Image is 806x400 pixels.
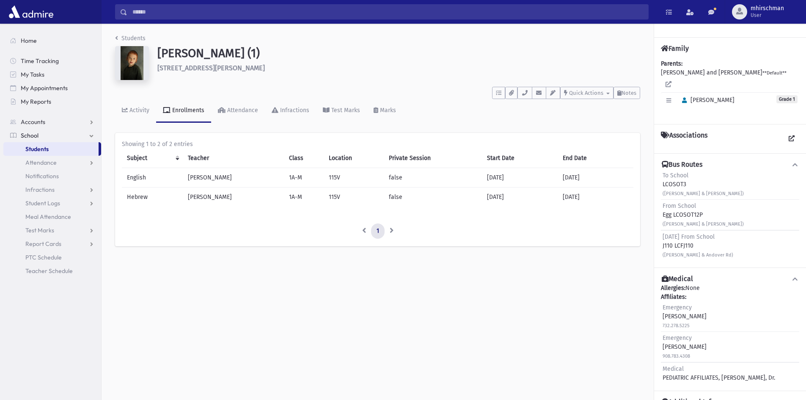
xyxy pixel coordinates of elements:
a: Time Tracking [3,54,101,68]
a: My Reports [3,95,101,108]
button: Quick Actions [560,87,613,99]
a: Attendance [3,156,101,169]
span: Meal Attendance [25,213,71,221]
a: Attendance [211,99,265,123]
a: My Tasks [3,68,101,81]
th: End Date [558,149,633,168]
a: Test Marks [316,99,367,123]
span: Notifications [25,172,59,180]
div: PEDIATRIC AFFILIATES, [PERSON_NAME], Dr. [663,364,775,382]
th: Location [324,149,383,168]
div: None [661,284,799,384]
span: School [21,132,39,139]
span: Attendance [25,159,57,166]
a: Students [3,142,99,156]
a: Infractions [265,99,316,123]
span: Report Cards [25,240,61,248]
td: 1A-M [284,188,324,207]
span: Emergency [663,304,692,311]
th: Start Date [482,149,558,168]
span: Test Marks [25,226,54,234]
span: Time Tracking [21,57,59,65]
a: View all Associations [784,131,799,146]
a: Marks [367,99,403,123]
th: Subject [122,149,183,168]
span: Home [21,37,37,44]
span: My Tasks [21,71,44,78]
th: Private Session [384,149,482,168]
div: Attendance [226,107,258,114]
div: Egg LCOSOT12P [663,201,744,228]
div: LCOSOT3 [663,171,744,198]
div: Showing 1 to 2 of 2 entries [122,140,633,149]
h4: Family [661,44,689,52]
span: My Reports [21,98,51,105]
th: Teacher [183,149,284,168]
a: Student Logs [3,196,101,210]
span: Notes [622,90,636,96]
a: Teacher Schedule [3,264,101,278]
td: false [384,188,482,207]
button: Bus Routes [661,160,799,169]
td: [PERSON_NAME] [183,188,284,207]
span: PTC Schedule [25,254,62,261]
b: Parents: [661,60,682,67]
b: Affiliates: [661,293,686,301]
span: Grade 1 [776,95,798,103]
span: Students [25,145,49,153]
th: Class [284,149,324,168]
h4: Bus Routes [662,160,702,169]
span: mhirschman [751,5,784,12]
small: ([PERSON_NAME] & Andover Rd) [663,252,733,258]
small: 908.783.4308 [663,353,690,359]
td: 115V [324,188,383,207]
a: Enrollments [156,99,211,123]
nav: breadcrumb [115,34,146,46]
td: 1A-M [284,168,324,188]
small: ([PERSON_NAME] & [PERSON_NAME]) [663,221,744,227]
a: Infractions [3,183,101,196]
span: Medical [663,365,684,372]
div: Test Marks [330,107,360,114]
a: Students [115,35,146,42]
td: [DATE] [482,168,558,188]
td: [DATE] [558,188,633,207]
a: Accounts [3,115,101,129]
a: PTC Schedule [3,251,101,264]
td: English [122,168,183,188]
h1: [PERSON_NAME] (1) [157,46,640,61]
small: 732.278.5225 [663,323,690,328]
div: [PERSON_NAME] [663,334,707,360]
div: [PERSON_NAME] [663,303,707,330]
span: Emergency [663,334,692,342]
div: Enrollments [171,107,204,114]
div: Activity [128,107,149,114]
input: Search [127,4,648,19]
div: Infractions [278,107,309,114]
span: To School [663,172,688,179]
a: Notifications [3,169,101,183]
img: AdmirePro [7,3,55,20]
a: Activity [115,99,156,123]
div: [PERSON_NAME] and [PERSON_NAME] [661,59,799,117]
span: Accounts [21,118,45,126]
span: From School [663,202,696,210]
div: Marks [378,107,396,114]
a: Home [3,34,101,47]
a: Test Marks [3,223,101,237]
button: Notes [613,87,640,99]
a: 1 [371,223,385,239]
h4: Medical [662,275,693,284]
h6: [STREET_ADDRESS][PERSON_NAME] [157,64,640,72]
td: Hebrew [122,188,183,207]
a: My Appointments [3,81,101,95]
span: User [751,12,784,19]
a: School [3,129,101,142]
span: Teacher Schedule [25,267,73,275]
div: J110 LCFJ110 [663,232,733,259]
a: Report Cards [3,237,101,251]
b: Allergies: [661,284,685,292]
span: Infractions [25,186,55,193]
small: ([PERSON_NAME] & [PERSON_NAME]) [663,191,744,196]
td: [DATE] [558,168,633,188]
